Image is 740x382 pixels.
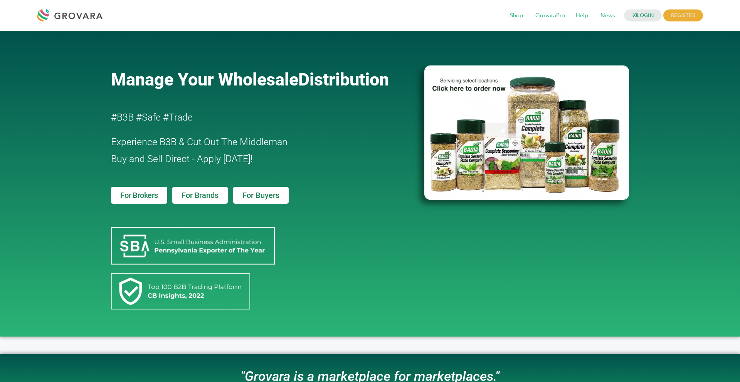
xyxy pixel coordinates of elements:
h2: #B3B #Safe #Trade [111,109,380,126]
a: Shop [505,12,528,20]
span: For Brokers [120,191,158,199]
a: Manage Your WholesaleDistribution [111,69,412,90]
a: LOGIN [624,10,662,22]
a: For Buyers [233,187,289,204]
span: REGISTER [663,10,703,22]
a: For Brokers [111,187,167,204]
span: Distribution [298,69,389,90]
span: Help [570,8,594,23]
span: For Brands [182,191,218,199]
span: News [595,8,620,23]
a: Help [570,12,594,20]
span: For Buyers [242,191,279,199]
a: For Brands [172,187,227,204]
span: Shop [505,8,528,23]
span: Buy and Sell Direct - Apply [DATE]! [111,153,253,164]
a: GrovaraPro [530,12,570,20]
span: Experience B3B & Cut Out The Middleman [111,136,288,147]
span: Manage Your Wholesale [111,69,298,90]
span: GrovaraPro [530,8,570,23]
a: News [595,12,620,20]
